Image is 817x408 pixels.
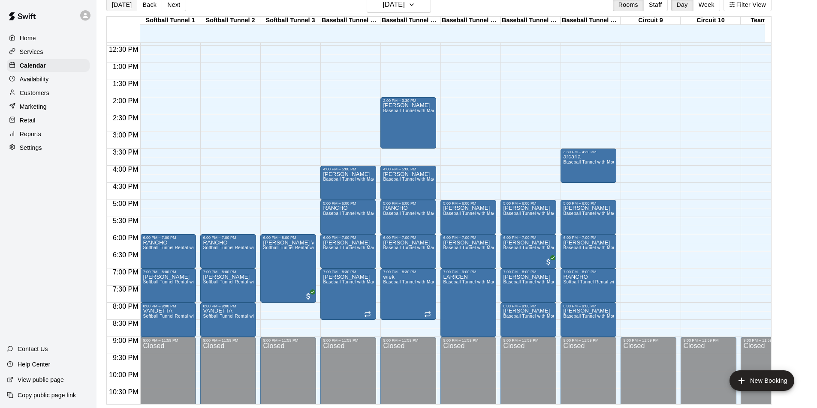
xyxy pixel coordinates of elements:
[107,46,140,53] span: 12:30 PM
[200,268,256,303] div: 7:00 PM – 8:00 PM: thies
[18,360,50,369] p: Help Center
[383,245,444,250] span: Baseball Tunnel with Machine
[323,167,374,171] div: 4:00 PM – 5:00 PM
[681,17,741,25] div: Circuit 10
[443,245,504,250] span: Baseball Tunnel with Machine
[323,280,384,284] span: Baseball Tunnel with Machine
[383,338,434,342] div: 9:00 PM – 11:59 PM
[683,338,734,342] div: 9:00 PM – 11:59 PM
[20,116,36,125] p: Retail
[383,211,444,216] span: Baseball Tunnel with Machine
[380,268,436,320] div: 7:00 PM – 8:30 PM: wiek
[143,314,216,319] span: Softball Tunnel Rental with Machine
[563,270,614,274] div: 7:00 PM – 8:00 PM
[623,338,674,342] div: 9:00 PM – 11:59 PM
[107,388,140,396] span: 10:30 PM
[561,17,621,25] div: Baseball Tunnel 8 (Mound)
[320,166,376,200] div: 4:00 PM – 5:00 PM: SALDANA
[111,286,141,293] span: 7:30 PM
[143,270,193,274] div: 7:00 PM – 8:00 PM
[111,320,141,327] span: 8:30 PM
[7,86,90,99] a: Customers
[383,280,444,284] span: Baseball Tunnel with Machine
[263,245,336,250] span: Softball Tunnel Rental with Machine
[424,311,431,318] span: Recurring event
[380,200,436,234] div: 5:00 PM – 6:00 PM: RANCHO
[383,108,444,113] span: Baseball Tunnel with Machine
[443,270,494,274] div: 7:00 PM – 9:00 PM
[563,280,636,284] span: Softball Tunnel Rental with Machine
[443,338,494,342] div: 9:00 PM – 11:59 PM
[320,234,376,268] div: 6:00 PM – 7:00 PM: LOYD TURNER
[20,48,43,56] p: Services
[500,268,556,303] div: 7:00 PM – 8:00 PM: Stahlecker
[443,211,504,216] span: Baseball Tunnel with Machine
[500,200,556,234] div: 5:00 PM – 6:00 PM: Yeager
[621,17,681,25] div: Circuit 9
[304,292,313,301] span: All customers have paid
[741,17,801,25] div: Team Room 1
[111,131,141,139] span: 3:00 PM
[111,354,141,361] span: 9:30 PM
[563,201,614,205] div: 5:00 PM – 6:00 PM
[200,17,260,25] div: Softball Tunnel 2
[20,75,49,83] p: Availability
[111,337,141,344] span: 9:00 PM
[323,338,374,342] div: 9:00 PM – 11:59 PM
[730,370,794,391] button: add
[111,97,141,104] span: 2:00 PM
[561,234,616,268] div: 6:00 PM – 7:00 PM: BRIAN B
[563,338,614,342] div: 9:00 PM – 11:59 PM
[111,149,141,156] span: 3:30 PM
[563,304,614,308] div: 8:00 PM – 9:00 PM
[561,303,616,337] div: 8:00 PM – 9:00 PM: LLOYD TURNER
[383,235,434,240] div: 6:00 PM – 7:00 PM
[111,183,141,190] span: 4:30 PM
[140,303,196,337] div: 8:00 PM – 9:00 PM: VANDETTA
[440,17,500,25] div: Baseball Tunnel 6 (Machine)
[111,217,141,224] span: 5:30 PM
[323,201,374,205] div: 5:00 PM – 6:00 PM
[7,100,90,113] a: Marketing
[383,177,444,182] span: Baseball Tunnel with Machine
[503,338,554,342] div: 9:00 PM – 11:59 PM
[323,245,384,250] span: Baseball Tunnel with Machine
[200,303,256,337] div: 8:00 PM – 9:00 PM: VANDETTA
[383,201,434,205] div: 5:00 PM – 6:00 PM
[364,311,371,318] span: Recurring event
[383,98,434,103] div: 2:00 PM – 3:30 PM
[111,268,141,276] span: 7:00 PM
[440,200,496,234] div: 5:00 PM – 6:00 PM: Yeager
[500,234,556,268] div: 6:00 PM – 7:00 PM: Corey Blake
[7,141,90,154] div: Settings
[260,234,316,303] div: 6:00 PM – 8:00 PM: Joy Miner Wine
[563,245,621,250] span: Baseball Tunnel with Mound
[111,303,141,310] span: 8:00 PM
[203,314,276,319] span: Softball Tunnel Rental with Machine
[111,251,141,259] span: 6:30 PM
[380,17,440,25] div: Baseball Tunnel 5 (Machine)
[20,89,49,97] p: Customers
[743,338,794,342] div: 9:00 PM – 11:59 PM
[203,304,253,308] div: 8:00 PM – 9:00 PM
[140,17,200,25] div: Softball Tunnel 1
[7,114,90,127] div: Retail
[323,211,384,216] span: Baseball Tunnel with Machine
[503,211,564,216] span: Baseball Tunnel with Machine
[203,270,253,274] div: 7:00 PM – 8:00 PM
[143,338,193,342] div: 9:00 PM – 11:59 PM
[7,73,90,86] a: Availability
[140,268,196,303] div: 7:00 PM – 8:00 PM: thies
[20,61,46,70] p: Calendar
[561,268,616,303] div: 7:00 PM – 8:00 PM: RANCHO
[111,114,141,122] span: 2:30 PM
[383,270,434,274] div: 7:00 PM – 8:30 PM
[443,201,494,205] div: 5:00 PM – 6:00 PM
[7,32,90,45] a: Home
[20,34,36,42] p: Home
[111,166,141,173] span: 4:00 PM
[7,45,90,58] div: Services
